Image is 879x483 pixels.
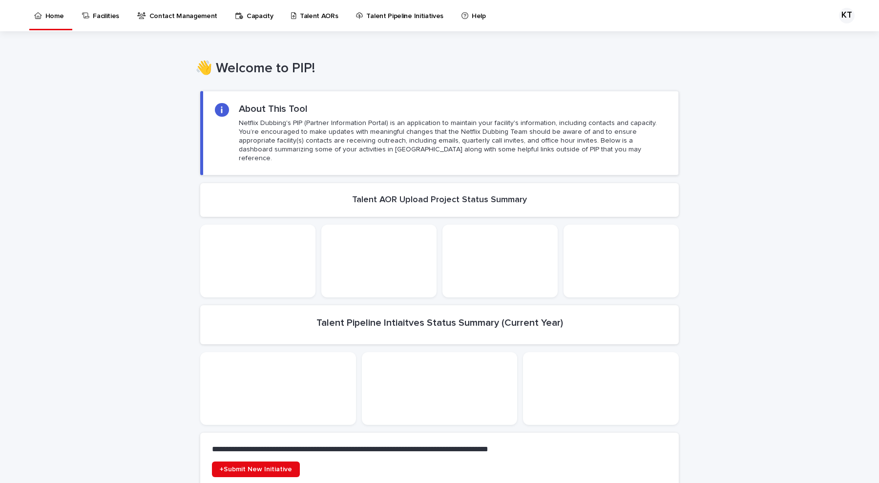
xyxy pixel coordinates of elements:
p: Netflix Dubbing's PIP (Partner Information Portal) is an application to maintain your facility's ... [239,119,667,163]
h2: Talent Pipeline Intiaitves Status Summary (Current Year) [316,317,563,329]
h2: About This Tool [239,103,308,115]
a: +Submit New Initiative [212,462,300,477]
span: +Submit New Initiative [220,466,292,473]
div: KT [839,8,855,23]
h1: 👋 Welcome to PIP! [195,61,674,77]
h2: Talent AOR Upload Project Status Summary [352,195,527,206]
